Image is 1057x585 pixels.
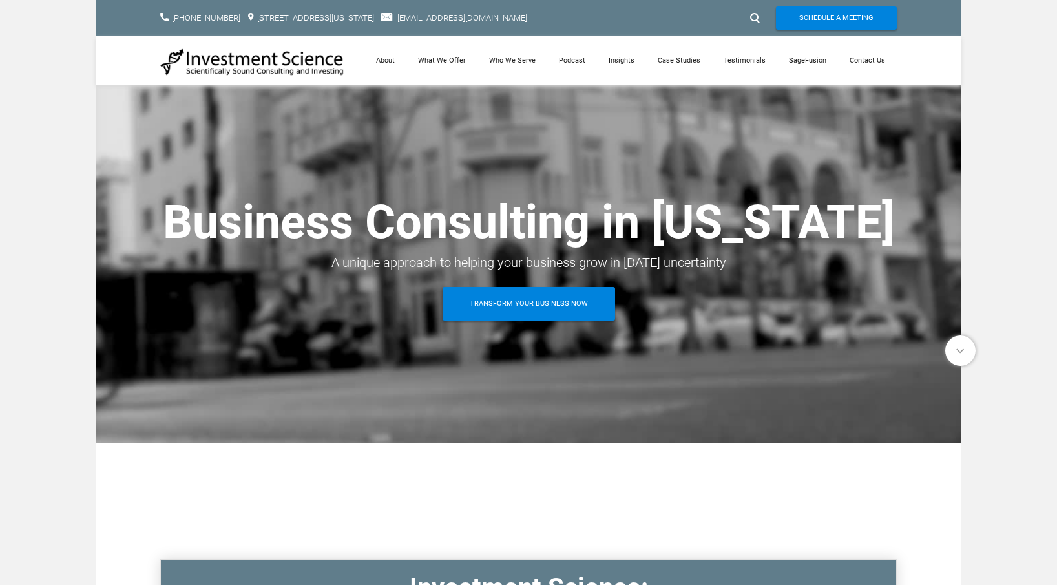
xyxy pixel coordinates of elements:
[477,36,547,85] a: Who We Serve
[712,36,777,85] a: Testimonials
[257,13,374,23] a: [STREET_ADDRESS][US_STATE]​
[443,287,615,321] a: Transform Your Business Now
[799,6,874,30] span: Schedule A Meeting
[406,36,477,85] a: What We Offer
[160,251,897,274] div: A unique approach to helping your business grow in [DATE] uncertainty
[160,48,344,76] img: Investment Science | NYC Consulting Services
[646,36,712,85] a: Case Studies
[547,36,597,85] a: Podcast
[172,13,240,23] a: [PHONE_NUMBER]
[163,195,895,250] strong: Business Consulting in [US_STATE]
[397,13,527,23] a: [EMAIL_ADDRESS][DOMAIN_NAME]
[838,36,897,85] a: Contact Us
[776,6,897,30] a: Schedule A Meeting
[364,36,406,85] a: About
[777,36,838,85] a: SageFusion
[597,36,646,85] a: Insights
[470,287,588,321] span: Transform Your Business Now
